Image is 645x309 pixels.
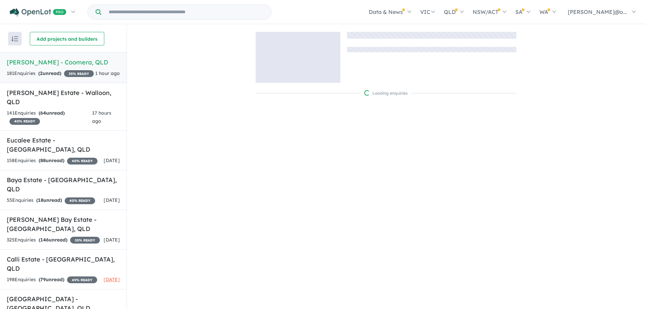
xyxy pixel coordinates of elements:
[7,136,120,154] h5: Eucalee Estate - [GEOGRAPHIC_DATA] , QLD
[39,157,64,163] strong: ( unread)
[104,276,120,283] span: [DATE]
[7,70,94,78] div: 181 Enquir ies
[104,237,120,243] span: [DATE]
[64,70,94,77] span: 35 % READY
[38,197,43,203] span: 18
[7,215,120,233] h5: [PERSON_NAME] Bay Estate - [GEOGRAPHIC_DATA] , QLD
[92,110,111,124] span: 17 hours ago
[40,237,49,243] span: 146
[65,197,95,204] span: 40 % READY
[7,157,98,165] div: 158 Enquir ies
[40,70,43,76] span: 2
[7,236,100,244] div: 325 Enquir ies
[7,58,120,67] h5: [PERSON_NAME] - Coomera , QLD
[38,70,61,76] strong: ( unread)
[95,70,120,76] span: 1 hour ago
[39,110,65,116] strong: ( unread)
[39,237,67,243] strong: ( unread)
[364,90,408,97] div: Loading enquiries
[10,8,66,17] img: Openlot PRO Logo White
[67,158,98,165] span: 40 % READY
[39,276,64,283] strong: ( unread)
[36,197,62,203] strong: ( unread)
[7,175,120,194] h5: Baya Estate - [GEOGRAPHIC_DATA] , QLD
[67,276,97,283] span: 45 % READY
[7,109,92,125] div: 141 Enquir ies
[103,5,270,19] input: Try estate name, suburb, builder or developer
[30,32,104,45] button: Add projects and builders
[9,118,40,125] span: 40 % READY
[12,36,18,41] img: sort.svg
[7,276,97,284] div: 198 Enquir ies
[568,8,627,15] span: [PERSON_NAME]@o...
[40,276,46,283] span: 79
[40,157,46,163] span: 88
[7,196,95,205] div: 55 Enquir ies
[70,237,100,244] span: 35 % READY
[40,110,46,116] span: 64
[104,197,120,203] span: [DATE]
[7,88,120,107] h5: [PERSON_NAME] Estate - Walloon , QLD
[7,255,120,273] h5: Calli Estate - [GEOGRAPHIC_DATA] , QLD
[104,157,120,163] span: [DATE]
